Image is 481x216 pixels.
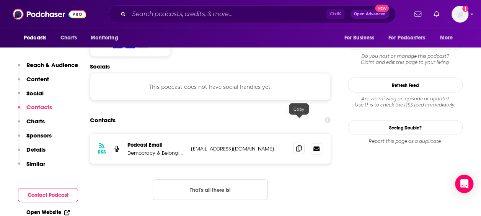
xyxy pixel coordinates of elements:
span: Open Advanced [354,12,386,16]
img: Podchaser - Follow, Share and Rate Podcasts [13,7,86,21]
p: Social [26,90,44,97]
button: open menu [18,31,56,45]
div: This podcast does not have social handles yet. [90,73,331,100]
div: Search podcasts, credits, & more... [108,5,396,23]
p: [EMAIL_ADDRESS][DOMAIN_NAME] [191,145,287,152]
button: Social [18,90,44,104]
span: For Podcasters [388,33,425,43]
div: Report this page as a duplicate. [348,138,463,144]
span: Podcasts [24,33,46,43]
a: Open Website [26,209,70,216]
button: Sponsors [18,132,52,146]
div: Copy [289,103,309,115]
span: Ctrl K [326,9,344,19]
p: Content [26,75,49,83]
button: Reach & Audience [18,61,78,75]
svg: Add a profile image [462,6,468,12]
a: Show notifications dropdown [411,8,424,21]
div: Open Intercom Messenger [455,175,473,193]
p: Details [26,146,46,153]
span: New [375,5,389,12]
button: Show profile menu [452,6,468,23]
button: Open AdvancedNew [351,10,389,19]
span: Do you host or manage this podcast? [348,53,463,59]
p: Contacts [26,103,52,111]
button: open menu [383,31,436,45]
p: Democracy & Belonging Forum [127,149,185,156]
span: Logged in as molly.burgoyne [452,6,468,23]
p: Sponsors [26,132,52,139]
button: Content [18,75,49,90]
a: Charts [55,31,82,45]
a: Seeing Double? [348,120,463,135]
div: Claim and edit this page to your liking. [348,53,463,65]
span: More [440,33,453,43]
button: Details [18,146,46,160]
a: Show notifications dropdown [430,8,442,21]
p: Podcast Email [127,141,185,148]
button: open menu [339,31,384,45]
button: Contacts [18,103,52,118]
p: Charts [26,118,45,125]
button: Similar [18,160,45,174]
button: Nothing here. [153,179,267,200]
button: Contact Podcast [18,188,78,202]
span: For Business [344,33,374,43]
button: open menu [85,31,128,45]
h2: Contacts [90,113,116,127]
span: Monitoring [91,33,118,43]
p: Reach & Audience [26,61,78,69]
h3: RSS [98,149,106,155]
img: User Profile [452,6,468,23]
h2: Socials [90,62,331,70]
button: Charts [18,118,45,132]
div: Are we missing an episode or update? Use this to check the RSS feed immediately. [348,95,463,108]
input: Search podcasts, credits, & more... [129,8,326,20]
span: Charts [60,33,77,43]
button: Refresh Feed [348,77,463,92]
button: open menu [435,31,463,45]
p: Similar [26,160,45,167]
